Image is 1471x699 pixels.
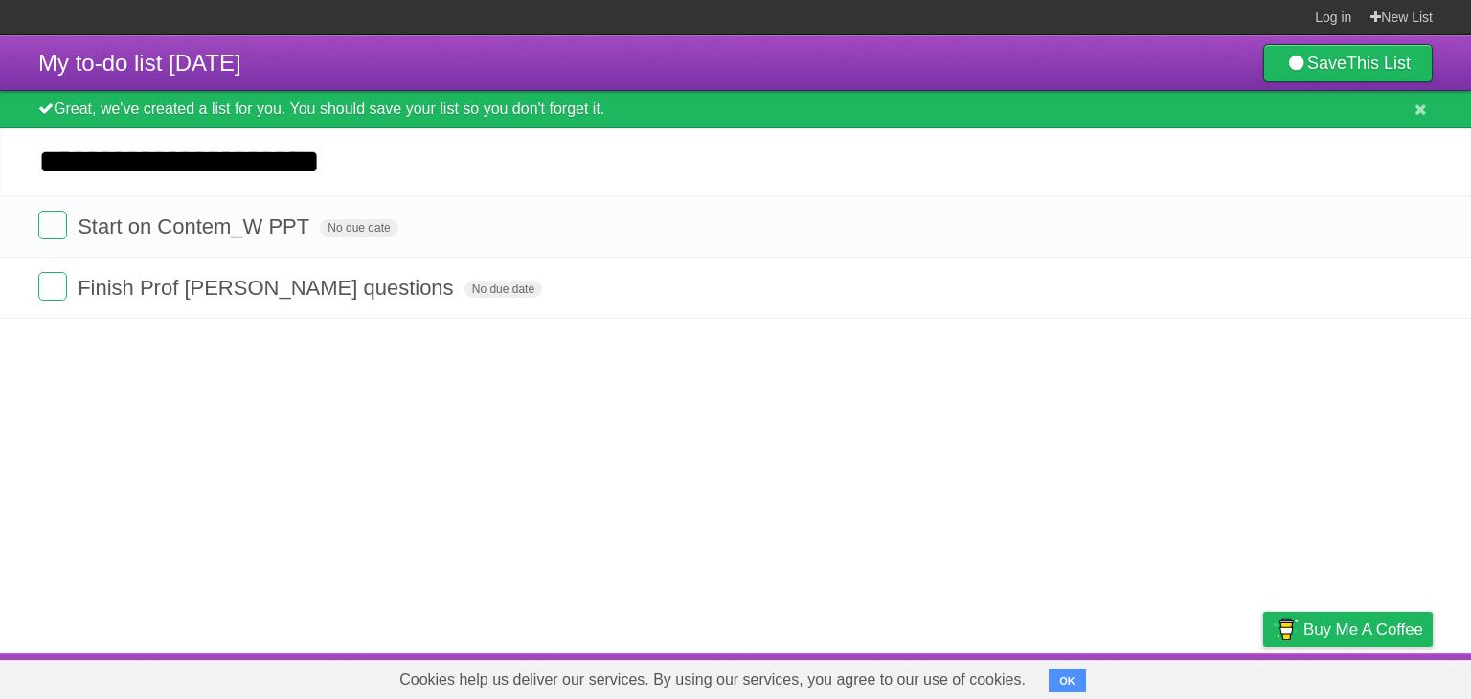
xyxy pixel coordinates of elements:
[1008,658,1049,694] a: About
[1312,658,1433,694] a: Suggest a feature
[38,272,67,301] label: Done
[1072,658,1149,694] a: Developers
[38,211,67,239] label: Done
[464,281,542,298] span: No due date
[1303,613,1423,646] span: Buy me a coffee
[78,214,314,238] span: Start on Contem_W PPT
[1347,54,1411,73] b: This List
[1273,613,1299,645] img: Buy me a coffee
[1263,612,1433,647] a: Buy me a coffee
[1238,658,1288,694] a: Privacy
[78,276,458,300] span: Finish Prof [PERSON_NAME] questions
[1173,658,1215,694] a: Terms
[320,219,397,237] span: No due date
[1263,44,1433,82] a: SaveThis List
[380,661,1045,699] span: Cookies help us deliver our services. By using our services, you agree to our use of cookies.
[38,50,241,76] span: My to-do list [DATE]
[1049,669,1086,692] button: OK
